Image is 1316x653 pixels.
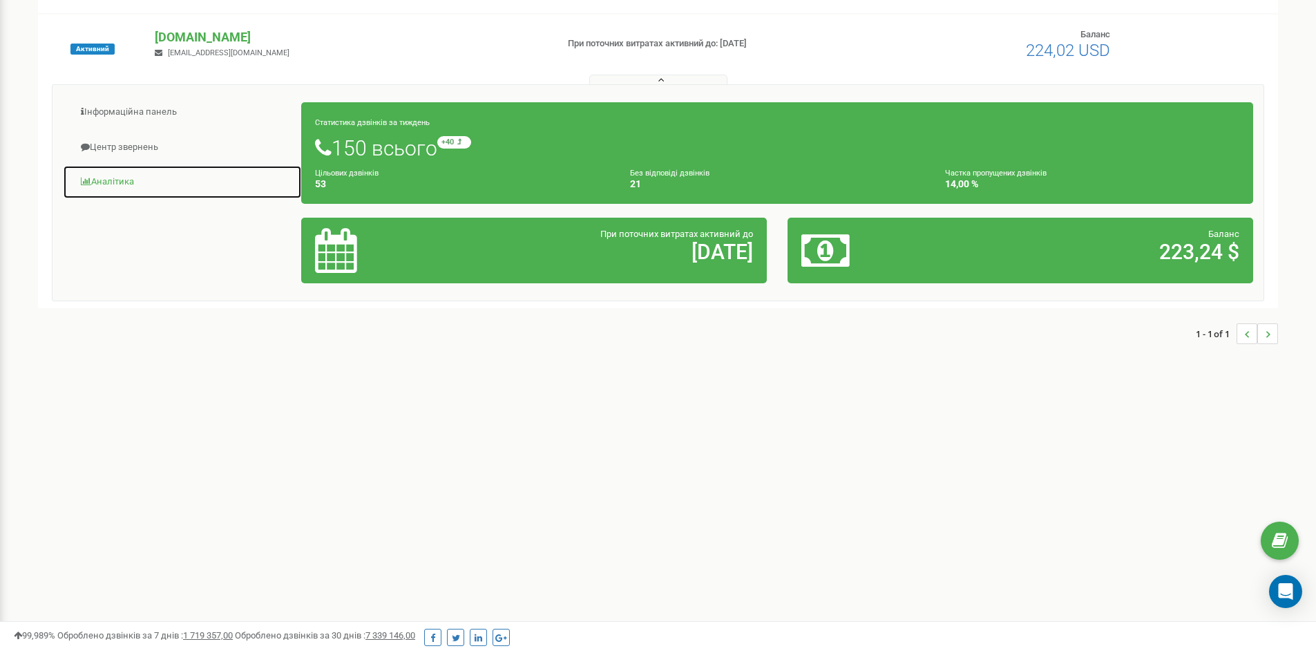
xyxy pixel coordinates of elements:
span: 1 - 1 of 1 [1196,323,1237,344]
h4: 21 [630,179,924,189]
small: Частка пропущених дзвінків [945,169,1047,178]
small: Цільових дзвінків [315,169,379,178]
span: Баланс [1080,29,1110,39]
span: При поточних витратах активний до [600,229,753,239]
span: Активний [70,44,115,55]
a: Аналiтика [63,165,302,199]
small: Статистика дзвінків за тиждень [315,118,430,127]
h2: [DATE] [468,240,753,263]
span: Оброблено дзвінків за 7 днів : [57,630,233,641]
p: При поточних витратах активний до: [DATE] [568,37,855,50]
u: 7 339 146,00 [365,630,415,641]
span: 99,989% [14,630,55,641]
span: Оброблено дзвінків за 30 днів : [235,630,415,641]
span: Баланс [1208,229,1239,239]
h1: 150 всього [315,136,1239,160]
h4: 14,00 % [945,179,1239,189]
h4: 53 [315,179,609,189]
small: +40 [437,136,471,149]
nav: ... [1196,310,1278,358]
u: 1 719 357,00 [183,630,233,641]
span: [EMAIL_ADDRESS][DOMAIN_NAME] [168,48,289,57]
p: [DOMAIN_NAME] [155,28,545,46]
a: Центр звернень [63,131,302,164]
a: Інформаційна панель [63,95,302,129]
h2: 223,24 $ [954,240,1239,263]
div: Open Intercom Messenger [1269,575,1302,608]
span: 224,02 USD [1026,41,1110,60]
small: Без відповіді дзвінків [630,169,709,178]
